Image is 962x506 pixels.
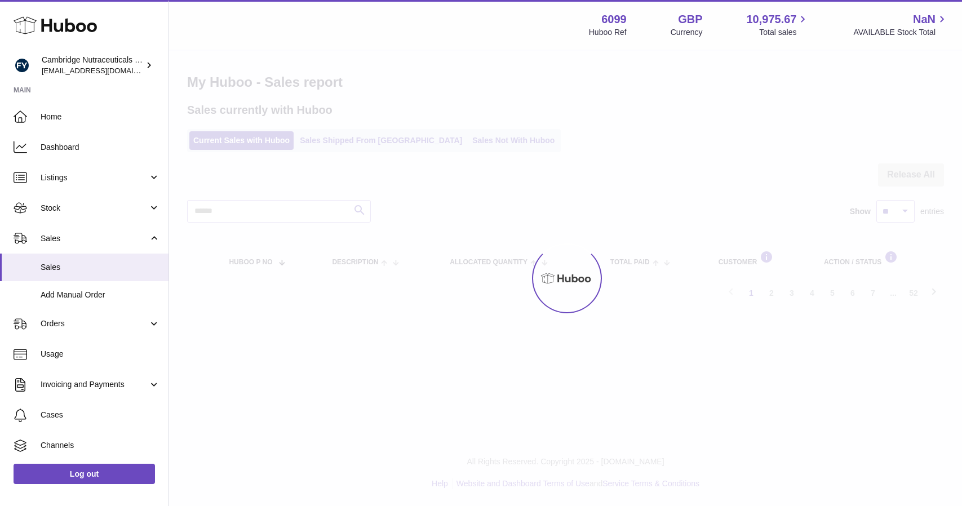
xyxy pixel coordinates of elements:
[41,379,148,390] span: Invoicing and Payments
[42,55,143,76] div: Cambridge Nutraceuticals Ltd
[853,27,948,38] span: AVAILABLE Stock Total
[41,172,148,183] span: Listings
[41,290,160,300] span: Add Manual Order
[41,318,148,329] span: Orders
[853,12,948,38] a: NaN AVAILABLE Stock Total
[14,57,30,74] img: huboo@camnutra.com
[41,440,160,451] span: Channels
[41,410,160,420] span: Cases
[41,349,160,359] span: Usage
[41,262,160,273] span: Sales
[14,464,155,484] a: Log out
[42,66,166,75] span: [EMAIL_ADDRESS][DOMAIN_NAME]
[746,12,796,27] span: 10,975.67
[41,203,148,214] span: Stock
[589,27,627,38] div: Huboo Ref
[671,27,703,38] div: Currency
[41,112,160,122] span: Home
[601,12,627,27] strong: 6099
[913,12,936,27] span: NaN
[41,142,160,153] span: Dashboard
[759,27,809,38] span: Total sales
[41,233,148,244] span: Sales
[746,12,809,38] a: 10,975.67 Total sales
[678,12,702,27] strong: GBP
